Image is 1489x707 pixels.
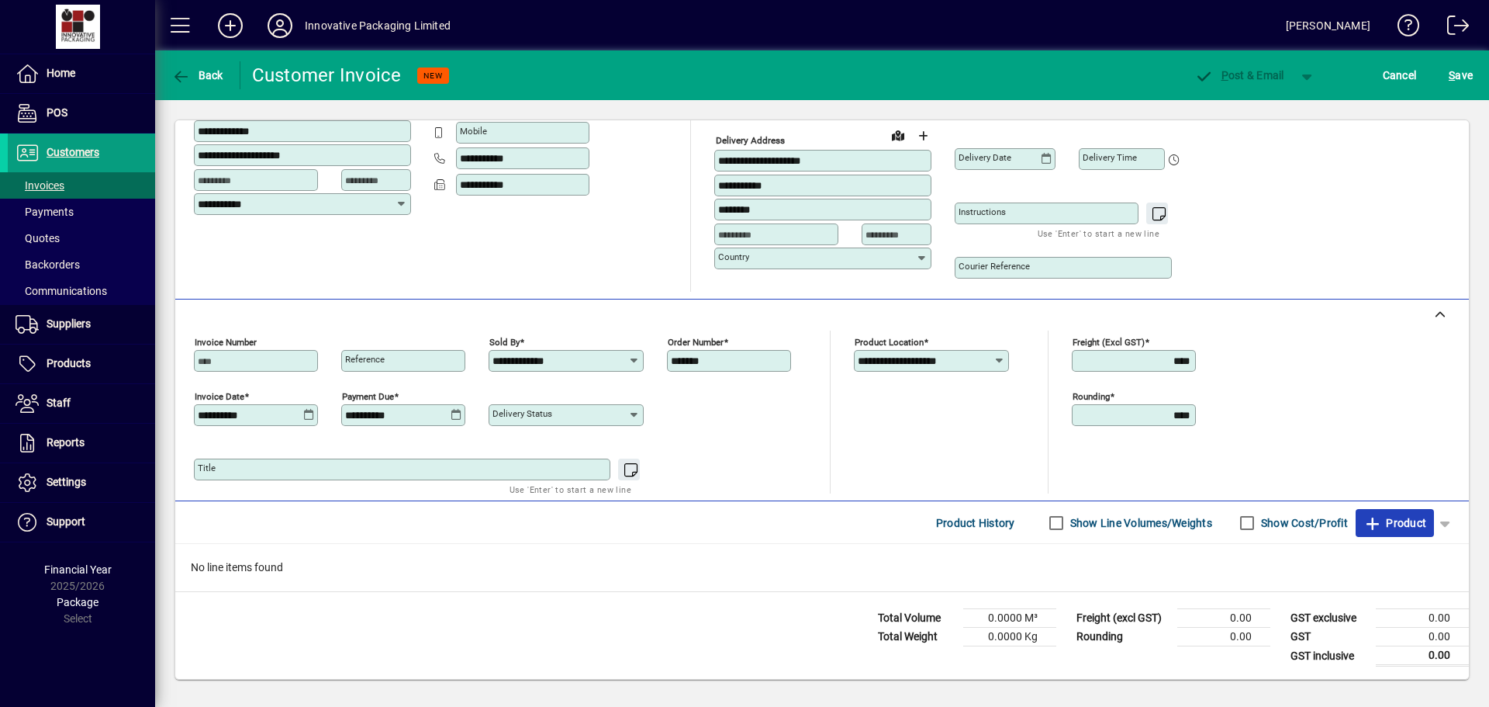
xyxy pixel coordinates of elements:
span: Financial Year [44,563,112,576]
span: Settings [47,476,86,488]
span: ave [1449,63,1473,88]
td: GST exclusive [1283,609,1376,628]
td: 0.00 [1376,628,1469,646]
span: Quotes [16,232,60,244]
button: Profile [255,12,305,40]
span: Staff [47,397,71,409]
a: Payments [8,199,155,225]
app-page-header-button: Back [155,61,240,89]
span: Customers [47,146,99,158]
td: 0.00 [1177,609,1270,628]
mat-label: Order number [668,337,724,348]
span: Support [47,515,85,528]
span: NEW [423,71,443,81]
td: 0.0000 M³ [963,609,1056,628]
a: Backorders [8,251,155,278]
td: 0.0000 Kg [963,628,1056,646]
button: Choose address [910,123,935,148]
span: Product History [936,511,1015,535]
a: Invoices [8,172,155,199]
a: Suppliers [8,305,155,344]
mat-label: Sold by [489,337,520,348]
button: Back [168,61,227,89]
span: Suppliers [47,317,91,330]
span: Back [171,69,223,81]
a: Reports [8,424,155,463]
td: GST [1283,628,1376,646]
span: S [1449,69,1455,81]
a: Communications [8,278,155,304]
td: 0.00 [1376,609,1469,628]
span: Payments [16,206,74,218]
span: Cancel [1383,63,1417,88]
mat-label: Delivery status [492,408,552,419]
a: Settings [8,463,155,502]
td: GST inclusive [1283,646,1376,666]
a: Staff [8,384,155,423]
mat-label: Invoice number [195,337,257,348]
td: Total Volume [870,609,963,628]
mat-label: Mobile [460,126,487,137]
span: Invoices [16,179,64,192]
mat-label: Reference [345,354,385,365]
span: Reports [47,436,85,449]
a: POS [8,94,155,133]
span: POS [47,106,67,119]
mat-label: Freight (excl GST) [1073,337,1145,348]
mat-label: Invoice date [195,391,244,402]
span: Backorders [16,258,80,271]
div: Innovative Packaging Limited [305,13,451,38]
span: Communications [16,285,107,297]
a: Home [8,54,155,93]
div: No line items found [175,544,1469,591]
mat-label: Title [198,463,216,473]
button: Product [1356,509,1434,537]
a: Products [8,345,155,383]
button: Add [206,12,255,40]
div: [PERSON_NAME] [1286,13,1370,38]
a: Support [8,503,155,542]
span: Product [1363,511,1426,535]
label: Show Line Volumes/Weights [1067,515,1212,531]
mat-label: Country [718,251,749,262]
mat-label: Instructions [959,206,1006,217]
mat-label: Courier Reference [959,261,1030,272]
mat-label: Payment due [342,391,394,402]
span: Products [47,357,91,369]
div: Customer Invoice [252,63,402,88]
button: Cancel [1379,61,1421,89]
td: 0.00 [1177,628,1270,646]
mat-hint: Use 'Enter' to start a new line [1038,224,1159,242]
a: Quotes [8,225,155,251]
a: View on map [886,123,910,147]
label: Show Cost/Profit [1258,515,1348,531]
td: Rounding [1069,628,1177,646]
mat-label: Delivery date [959,152,1011,163]
td: 0.00 [1376,646,1469,666]
mat-label: Product location [855,337,924,348]
mat-hint: Use 'Enter' to start a new line [510,480,631,498]
a: Knowledge Base [1386,3,1420,54]
button: Product History [930,509,1021,537]
button: Save [1445,61,1477,89]
span: Package [57,596,98,608]
mat-label: Delivery time [1083,152,1137,163]
mat-label: Rounding [1073,391,1110,402]
span: ost & Email [1194,69,1284,81]
span: Home [47,67,75,79]
a: Logout [1435,3,1470,54]
td: Total Weight [870,628,963,646]
span: P [1221,69,1228,81]
button: Post & Email [1187,61,1292,89]
td: Freight (excl GST) [1069,609,1177,628]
